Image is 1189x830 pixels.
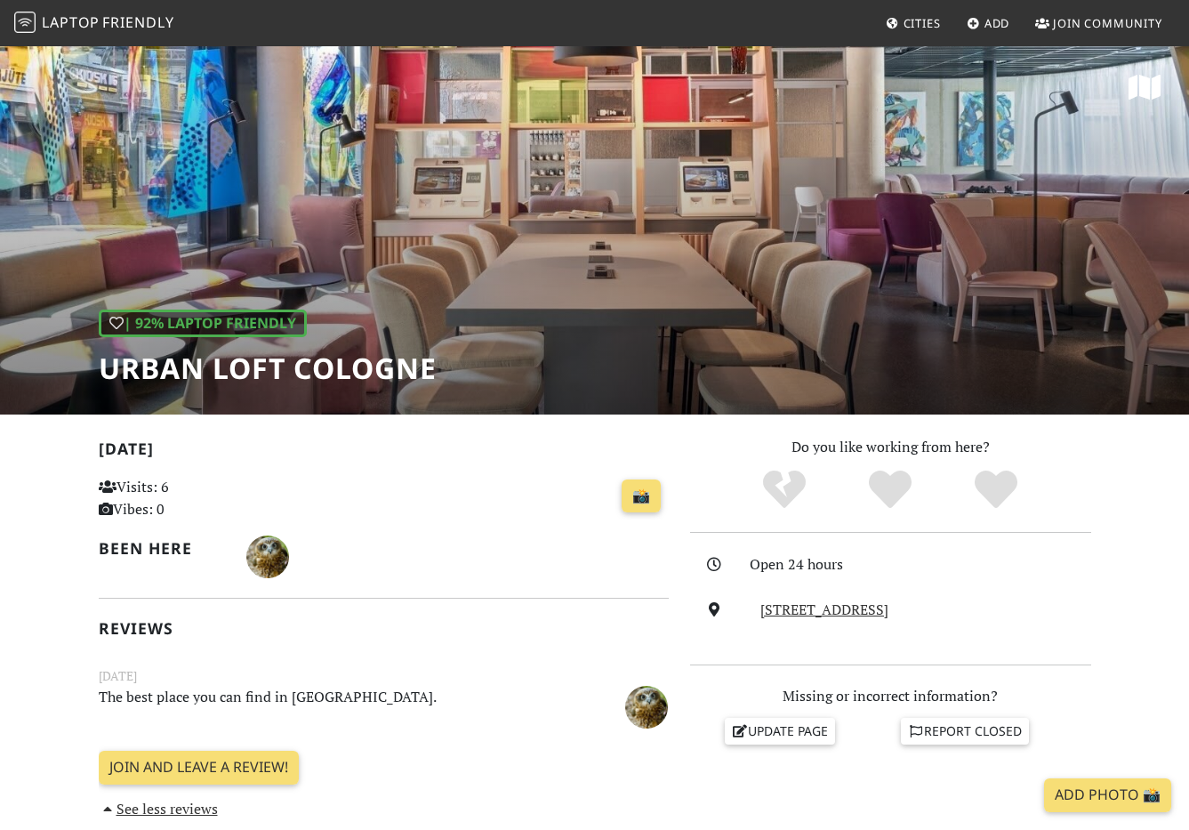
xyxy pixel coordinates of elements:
a: Cities [879,7,948,39]
a: Add [960,7,1017,39]
a: LaptopFriendly LaptopFriendly [14,8,174,39]
a: Report closed [901,718,1029,745]
h2: Been here [99,539,225,558]
div: | 92% Laptop Friendly [99,310,307,338]
div: Yes [838,468,944,512]
img: 2954-maksim.jpg [625,686,668,729]
img: LaptopFriendly [14,12,36,33]
h1: URBAN LOFT Cologne [99,351,437,385]
img: 2954-maksim.jpg [246,536,289,578]
div: Open 24 hours [750,553,1102,576]
div: Definitely! [943,468,1048,512]
span: Add [984,15,1010,31]
a: [STREET_ADDRESS] [760,600,888,619]
a: Join Community [1028,7,1169,39]
small: [DATE] [88,666,679,686]
p: Do you like working from here? [690,436,1091,459]
p: The best place you can find in [GEOGRAPHIC_DATA]. [88,686,581,726]
a: Add Photo 📸 [1044,778,1171,812]
a: 📸 [622,479,661,513]
span: Максим Сабянин [625,696,668,715]
p: Visits: 6 Vibes: 0 [99,476,275,521]
span: Laptop [42,12,100,32]
div: No [732,468,838,512]
p: Missing or incorrect information? [690,685,1091,708]
span: Friendly [102,12,173,32]
span: Максим Сабянин [246,545,289,565]
span: Join Community [1053,15,1162,31]
a: Join and leave a review! [99,751,299,785]
span: Cities [904,15,941,31]
h2: Reviews [99,619,669,638]
a: Update page [725,718,835,745]
h2: [DATE] [99,439,669,465]
a: See less reviews [99,799,218,818]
